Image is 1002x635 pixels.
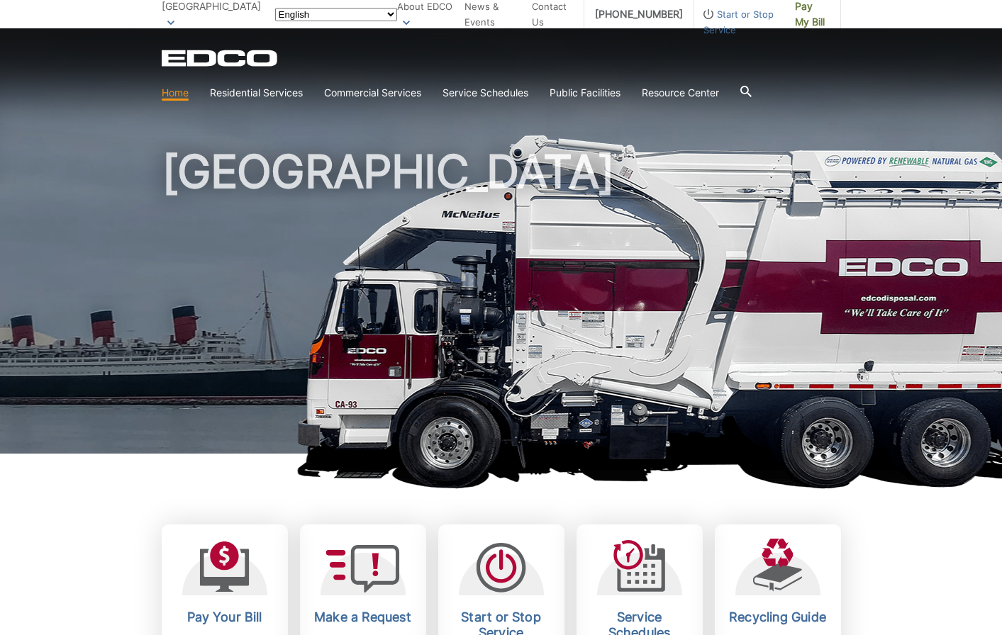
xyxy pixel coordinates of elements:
[162,85,189,101] a: Home
[442,85,528,101] a: Service Schedules
[162,50,279,67] a: EDCD logo. Return to the homepage.
[172,609,277,625] h2: Pay Your Bill
[550,85,620,101] a: Public Facilities
[725,609,830,625] h2: Recycling Guide
[162,149,841,460] h1: [GEOGRAPHIC_DATA]
[210,85,303,101] a: Residential Services
[324,85,421,101] a: Commercial Services
[642,85,719,101] a: Resource Center
[275,8,397,21] select: Select a language
[311,609,416,625] h2: Make a Request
